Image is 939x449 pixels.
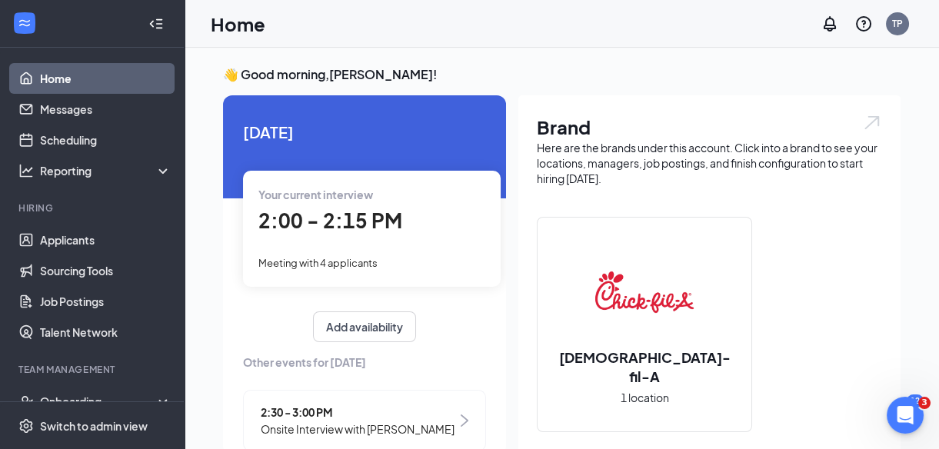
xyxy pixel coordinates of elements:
[17,15,32,31] svg: WorkstreamLogo
[223,66,901,83] h3: 👋 Good morning, [PERSON_NAME] !
[887,397,924,434] iframe: Intercom live chat
[40,63,171,94] a: Home
[918,397,931,409] span: 3
[821,15,839,33] svg: Notifications
[243,120,486,144] span: [DATE]
[40,317,171,348] a: Talent Network
[243,354,486,371] span: Other events for [DATE]
[18,363,168,376] div: Team Management
[40,224,171,255] a: Applicants
[18,201,168,215] div: Hiring
[258,257,378,269] span: Meeting with 4 applicants
[261,421,455,437] span: Onsite Interview with [PERSON_NAME]
[40,94,171,125] a: Messages
[537,114,882,140] h1: Brand
[40,163,172,178] div: Reporting
[537,140,882,186] div: Here are the brands under this account. Click into a brand to see your locations, managers, job p...
[261,404,455,421] span: 2:30 - 3:00 PM
[40,394,158,409] div: Onboarding
[313,311,416,342] button: Add availability
[40,286,171,317] a: Job Postings
[148,16,164,32] svg: Collapse
[538,348,751,386] h2: [DEMOGRAPHIC_DATA]-fil-A
[258,208,402,233] span: 2:00 - 2:15 PM
[892,17,903,30] div: TP
[258,188,373,201] span: Your current interview
[211,11,265,37] h1: Home
[40,125,171,155] a: Scheduling
[862,114,882,131] img: open.6027fd2a22e1237b5b06.svg
[18,163,34,178] svg: Analysis
[40,255,171,286] a: Sourcing Tools
[854,15,873,33] svg: QuestionInfo
[621,389,669,406] span: 1 location
[40,418,148,434] div: Switch to admin view
[18,394,34,409] svg: UserCheck
[595,243,694,341] img: Chick-fil-A
[18,418,34,434] svg: Settings
[907,394,924,407] div: 12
